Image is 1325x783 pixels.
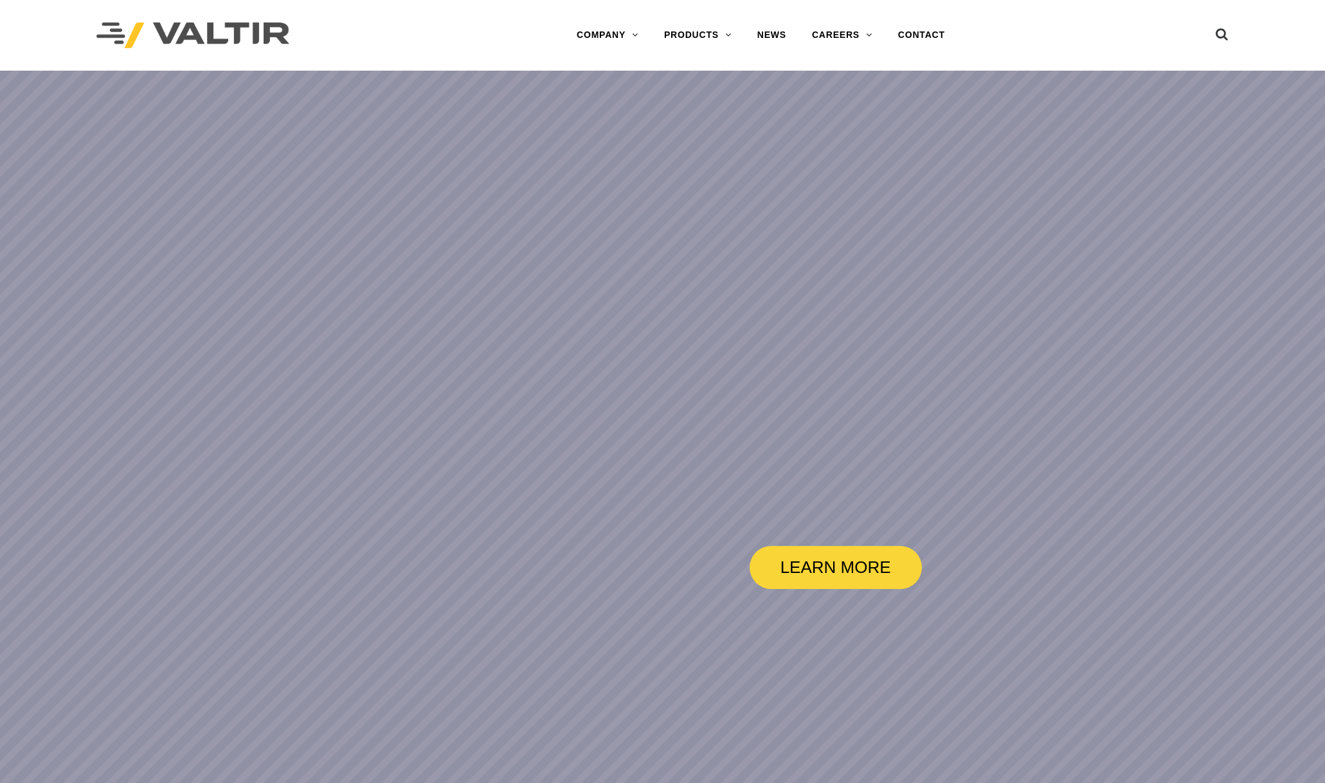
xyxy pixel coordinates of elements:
a: LEARN MORE [750,546,922,589]
a: CAREERS [799,22,885,48]
a: CONTACT [885,22,958,48]
a: PRODUCTS [651,22,744,48]
img: Valtir [96,22,289,49]
a: NEWS [744,22,799,48]
a: COMPANY [564,22,651,48]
